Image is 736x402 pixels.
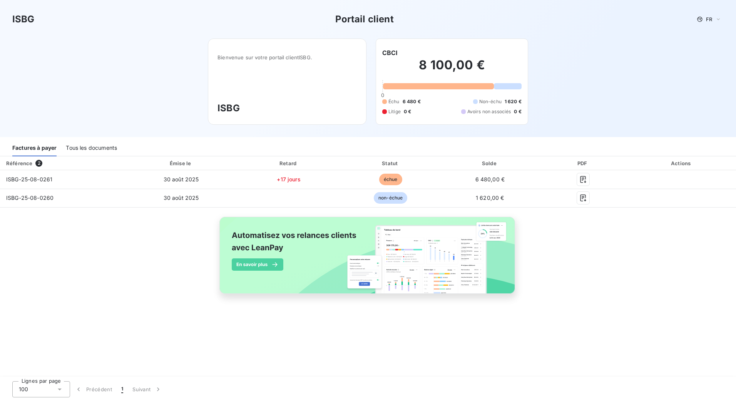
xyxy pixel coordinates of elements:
div: Actions [629,159,734,167]
div: Tous les documents [66,140,117,156]
span: Bienvenue sur votre portail client ISBG . [217,54,357,60]
span: échue [379,174,402,185]
span: 1 620,00 € [476,194,504,201]
div: Solde [442,159,537,167]
h3: Portail client [335,12,394,26]
span: 0 € [404,108,411,115]
h2: 8 100,00 € [382,57,522,80]
div: Factures à payer [12,140,57,156]
div: PDF [540,159,626,167]
span: ISBG-25-08-0261 [6,176,52,183]
span: Échu [388,98,400,105]
button: Suivant [128,381,167,397]
div: Statut [342,159,439,167]
span: 1 620 € [505,98,522,105]
span: 1 [121,385,123,393]
span: FR [706,16,712,22]
span: 6 480,00 € [475,176,505,183]
span: 2 [35,160,42,167]
button: Précédent [70,381,117,397]
div: Référence [6,160,32,166]
span: 0 € [514,108,521,115]
div: Émise le [127,159,236,167]
span: non-échue [374,192,407,204]
span: Avoirs non associés [467,108,511,115]
h3: ISBG [12,12,35,26]
h6: CBCI [382,48,398,57]
span: Litige [388,108,401,115]
span: ISBG-25-08-0260 [6,194,54,201]
span: 30 août 2025 [164,176,199,183]
span: 30 août 2025 [164,194,199,201]
span: 100 [19,385,28,393]
span: +17 jours [277,176,300,183]
img: banner [212,212,524,307]
span: Non-échu [479,98,502,105]
span: 0 [381,92,384,98]
h3: ISBG [217,101,357,115]
button: 1 [117,381,128,397]
div: Retard [239,159,339,167]
span: 6 480 € [403,98,421,105]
